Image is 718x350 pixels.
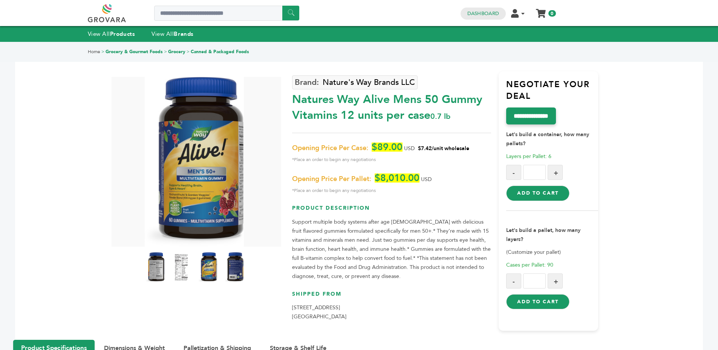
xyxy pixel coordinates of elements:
span: USD [421,176,432,183]
a: View AllBrands [152,30,194,38]
img: Nature's Way Alive! Men's 50+ Gummy Vitamins 12 units per case 0.7 lb Nutrition Info [172,252,191,282]
a: Dashboard [467,10,499,17]
h3: Shipped From [292,290,491,304]
a: Home [88,49,100,55]
button: + [548,273,563,289]
h3: Negotiate Your Deal [506,79,598,108]
a: Grocery & Gourmet Foods [106,49,163,55]
strong: Products [110,30,135,38]
button: Add to Cart [506,186,569,201]
button: - [506,273,521,289]
img: Nature's Way Alive! Men's 50+ Gummy Vitamins 12 units per case 0.7 lb Product Label [145,252,164,282]
span: Opening Price Per Pallet: [292,175,371,184]
span: *Place an order to begin any negotiations [292,186,491,195]
a: Canned & Packaged Foods [191,49,249,55]
button: + [548,165,563,180]
span: $7.42/unit wholesale [418,145,469,152]
span: Layers per Pallet: 6 [506,153,551,160]
div: Natures Way Alive Mens 50 Gummy Vitamins 12 units per case [292,88,491,123]
span: $89.00 [372,143,403,152]
button: Add to Cart [506,294,569,309]
strong: Brands [174,30,193,38]
span: $8,010.00 [375,173,419,183]
img: Nature's Way Alive! Men's 50+ Gummy Vitamins 12 units per case 0.7 lb [225,252,243,282]
span: Opening Price Per Case: [292,144,368,153]
span: > [101,49,104,55]
span: > [187,49,190,55]
span: *Place an order to begin any negotiations [292,155,491,164]
a: View AllProducts [88,30,135,38]
span: 0 [548,10,556,17]
span: Cases per Pallet: 90 [506,261,553,269]
p: [STREET_ADDRESS] [GEOGRAPHIC_DATA] [292,303,491,321]
img: Nature's Way Alive! Men's 50+ Gummy Vitamins 12 units per case 0.7 lb [145,77,244,247]
p: (Customize your pallet) [506,248,598,257]
button: - [506,165,521,180]
a: My Cart [536,7,545,15]
span: 0.7 lb [430,111,450,121]
span: > [164,49,167,55]
a: Grocery [168,49,185,55]
img: Nature's Way Alive! Men's 50+ Gummy Vitamins 12 units per case 0.7 lb [198,252,217,282]
p: Support multiple body systems after age [DEMOGRAPHIC_DATA] with delicious fruit flavored gummies ... [292,218,491,281]
h3: Product Description [292,204,491,218]
span: USD [404,145,415,152]
a: Nature's Way Brands LLC [292,75,418,89]
input: Search a product or brand... [154,6,299,21]
strong: Let's build a container, how many pallets? [506,131,589,147]
strong: Let's build a pallet, how many layers? [506,227,580,243]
